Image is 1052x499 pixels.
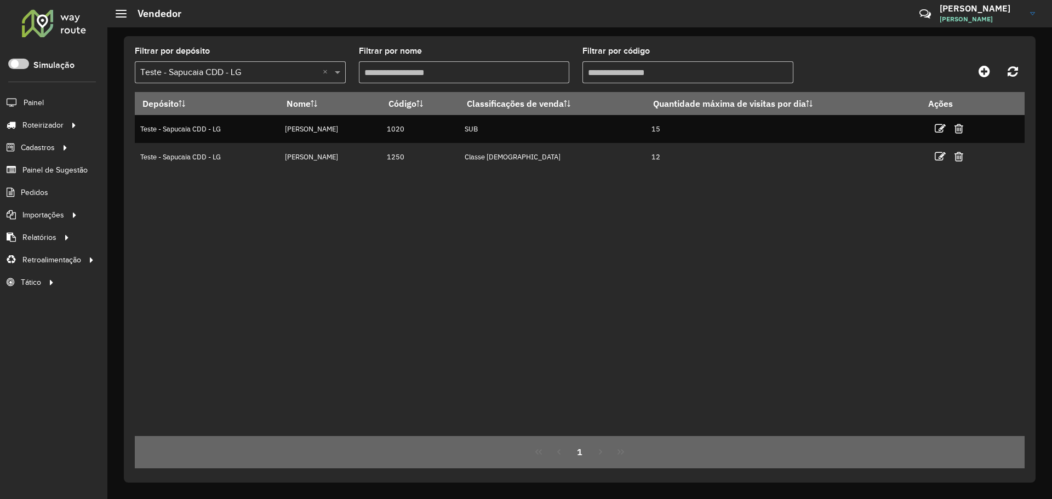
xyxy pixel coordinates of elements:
[381,92,459,115] th: Código
[940,14,1022,24] span: [PERSON_NAME]
[913,2,937,26] a: Contato Rápido
[22,232,56,243] span: Relatórios
[646,92,921,115] th: Quantidade máxima de visitas por dia
[135,143,279,171] td: Teste - Sapucaia CDD - LG
[935,149,946,164] a: Editar
[33,59,75,72] label: Simulação
[935,121,946,136] a: Editar
[921,92,986,115] th: Ações
[646,143,921,171] td: 12
[954,121,963,136] a: Excluir
[940,3,1022,14] h3: [PERSON_NAME]
[22,119,64,131] span: Roteirizador
[135,92,279,115] th: Depósito
[582,44,650,58] label: Filtrar por código
[22,254,81,266] span: Retroalimentação
[459,115,646,143] td: SUB
[24,97,44,108] span: Painel
[21,277,41,288] span: Tático
[127,8,181,20] h2: Vendedor
[135,115,279,143] td: Teste - Sapucaia CDD - LG
[323,66,332,79] span: Clear all
[279,92,381,115] th: Nome
[954,149,963,164] a: Excluir
[21,142,55,153] span: Cadastros
[135,44,210,58] label: Filtrar por depósito
[381,143,459,171] td: 1250
[459,92,646,115] th: Classificações de venda
[21,187,48,198] span: Pedidos
[459,143,646,171] td: Classe [DEMOGRAPHIC_DATA]
[569,441,590,462] button: 1
[22,209,64,221] span: Importações
[279,115,381,143] td: [PERSON_NAME]
[279,143,381,171] td: [PERSON_NAME]
[381,115,459,143] td: 1020
[359,44,422,58] label: Filtrar por nome
[646,115,921,143] td: 15
[22,164,88,176] span: Painel de Sugestão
